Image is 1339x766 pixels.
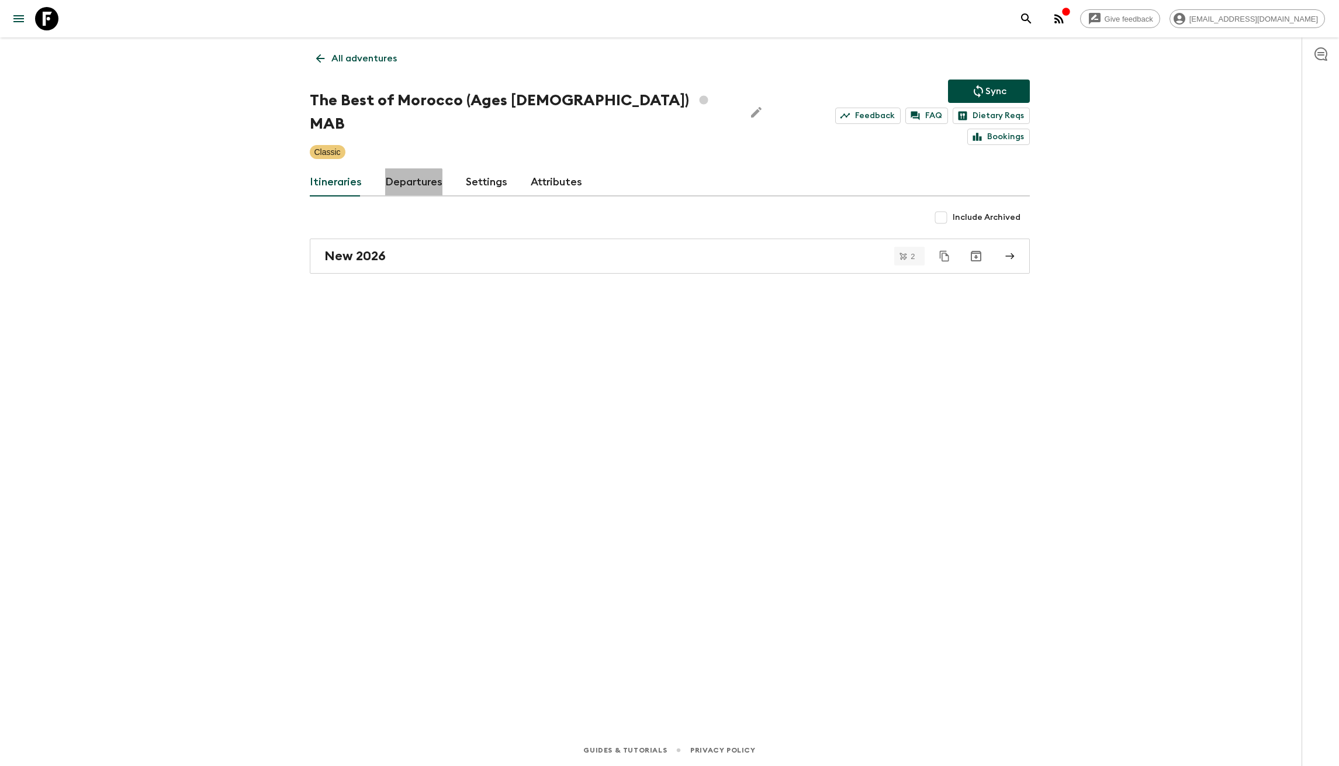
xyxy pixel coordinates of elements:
a: Settings [466,168,507,196]
h2: New 2026 [324,249,386,264]
div: [EMAIL_ADDRESS][DOMAIN_NAME] [1170,9,1325,28]
h1: The Best of Morocco (Ages [DEMOGRAPHIC_DATA]) MAB [310,89,736,136]
a: Bookings [967,129,1030,145]
span: 2 [904,253,922,260]
span: [EMAIL_ADDRESS][DOMAIN_NAME] [1183,15,1324,23]
a: Attributes [531,168,582,196]
button: search adventures [1015,7,1038,30]
p: Classic [314,146,341,158]
p: Sync [985,84,1006,98]
button: Duplicate [934,246,955,267]
a: Guides & Tutorials [583,744,667,757]
a: FAQ [905,108,948,124]
button: menu [7,7,30,30]
button: Edit Adventure Title [745,89,768,136]
a: Itineraries [310,168,362,196]
a: Feedback [835,108,901,124]
span: Give feedback [1098,15,1160,23]
a: All adventures [310,47,403,70]
a: Privacy Policy [690,744,755,757]
button: Sync adventure departures to the booking engine [948,80,1030,103]
a: Dietary Reqs [953,108,1030,124]
a: Departures [385,168,442,196]
span: Include Archived [953,212,1020,223]
p: All adventures [331,51,397,65]
button: Archive [964,244,988,268]
a: New 2026 [310,239,1030,274]
a: Give feedback [1080,9,1160,28]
